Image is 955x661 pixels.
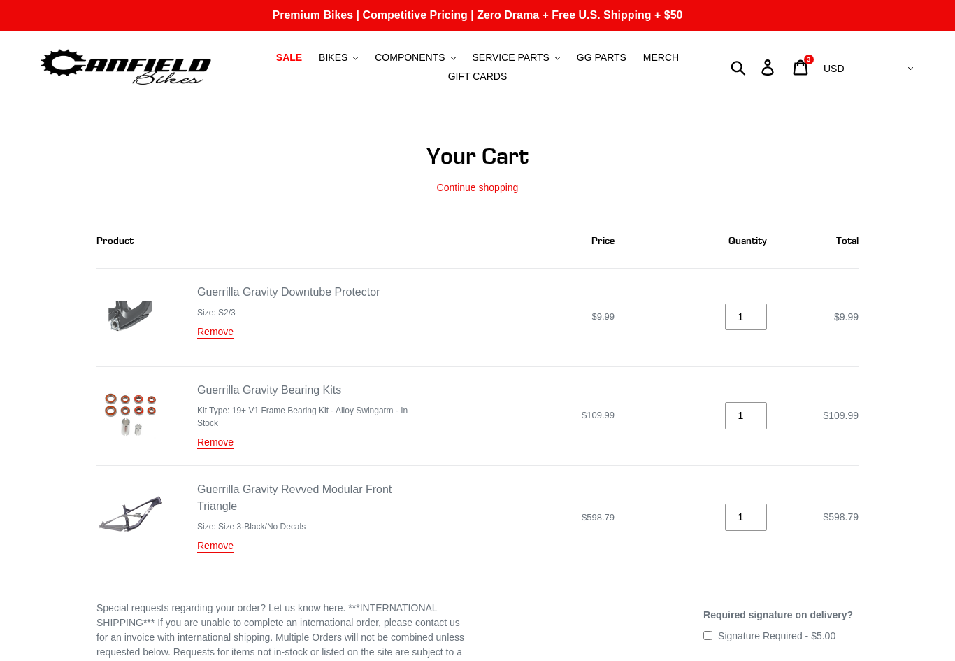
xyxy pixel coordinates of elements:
ul: Product details [197,518,424,533]
h1: Your Cart [96,143,859,169]
a: Remove Guerrilla Gravity Revved Modular Front Triangle - Size 3-Black/No Decals [197,540,234,553]
img: Guerrilla Gravity Bearing Kits [97,382,164,448]
button: COMPONENTS [368,48,462,67]
a: GG PARTS [570,48,633,67]
a: Remove Guerrilla Gravity Downtube Protector - S2/3 [197,326,234,339]
span: $109.99 [823,410,859,421]
ul: Product details [197,401,424,429]
img: Guerrilla Gravity Revved Modular Front Triangle [97,481,164,548]
span: $9.99 [592,311,615,322]
ul: Product details [197,304,380,319]
a: Guerrilla Gravity Bearing Kits [197,384,341,396]
a: 3 [785,52,818,83]
th: Price [440,215,631,269]
th: Product [96,215,440,269]
span: BIKES [319,52,347,64]
span: MERCH [643,52,679,64]
a: Guerrilla Gravity Downtube Protector [197,286,380,298]
img: Guerrilla Gravity Downtube Protector [97,284,164,350]
th: Quantity [630,215,782,269]
a: Continue shopping [437,182,519,194]
a: MERCH [636,48,686,67]
span: SERVICE PARTS [472,52,549,64]
button: SERVICE PARTS [465,48,566,67]
span: SALE [276,52,302,64]
li: Kit Type: 19+ V1 Frame Bearing Kit - Alloy Swingarm - In Stock [197,404,424,429]
img: Canfield Bikes [38,45,213,90]
button: BIKES [312,48,365,67]
a: Guerrilla Gravity Revved Modular Front Triangle [197,483,392,512]
span: $598.79 [823,511,859,523]
span: COMPONENTS [375,52,445,64]
span: Signature Required - $5.00 [718,630,835,641]
span: $598.79 [582,512,615,523]
a: GIFT CARDS [441,67,515,86]
span: 3 [807,56,810,63]
a: SALE [269,48,309,67]
th: Total [782,215,859,269]
span: $9.99 [834,311,859,322]
span: $109.99 [582,410,615,420]
input: Signature Required - $5.00 [703,631,712,640]
li: Size: Size 3-Black/No Decals [197,520,424,533]
span: GIFT CARDS [448,71,508,83]
span: GG PARTS [577,52,626,64]
li: Size: S2/3 [197,306,380,319]
span: Required signature on delivery? [703,609,853,620]
a: Remove Guerrilla Gravity Bearing Kits - 19+ V1 Frame Bearing Kit - Alloy Swingarm - In Stock [197,436,234,449]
